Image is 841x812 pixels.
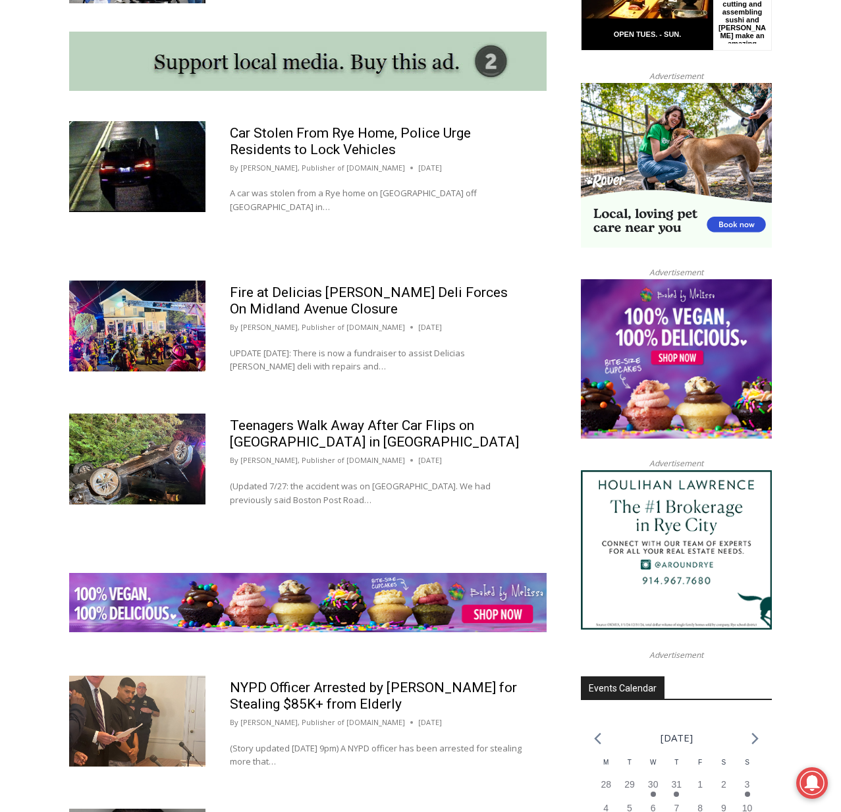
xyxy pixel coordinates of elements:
img: support local media, buy this ad [69,32,547,91]
button: 31 Has events [665,778,689,801]
em: Has events [651,792,656,797]
button: 1 [688,778,712,801]
a: NYPD Officer Arrested by [PERSON_NAME] for Stealing $85K+ from Elderly [230,680,517,712]
p: UPDATE [DATE]: There is now a fundraiser to assist Delicias [PERSON_NAME] deli with repairs and… [230,346,522,374]
span: By [230,321,238,333]
a: Car Stolen From Rye Home, Police Urge Residents to Lock Vehicles [230,125,471,157]
a: Open Tues. - Sun. [PHONE_NUMBER] [1,132,132,164]
p: A car was stolen from a Rye home on [GEOGRAPHIC_DATA] off [GEOGRAPHIC_DATA] in… [230,186,522,214]
span: T [628,759,632,766]
span: Advertisement [636,649,717,661]
span: W [650,759,656,766]
span: Advertisement [636,266,717,279]
span: T [674,759,678,766]
span: Advertisement [636,70,717,82]
time: [DATE] [418,321,442,333]
time: [DATE] [418,162,442,174]
a: Previous month [594,732,601,745]
span: Open Tues. - Sun. [PHONE_NUMBER] [4,136,129,186]
time: 31 [672,779,682,790]
span: By [230,162,238,174]
img: Baked by Melissa [69,573,547,632]
time: 3 [745,779,750,790]
a: Teenagers Walk Away After Car Flips on [GEOGRAPHIC_DATA] in [GEOGRAPHIC_DATA] [230,418,519,450]
span: Advertisement [636,457,717,470]
div: Apply Now <> summer and RHS senior internships available [333,1,622,128]
time: 30 [648,779,659,790]
span: M [603,759,609,766]
div: "the precise, almost orchestrated movements of cutting and assembling sushi and [PERSON_NAME] mak... [135,82,187,157]
span: By [230,717,238,728]
span: S [745,759,749,766]
span: S [721,759,726,766]
div: Tuesday [618,757,641,778]
a: Next month [751,732,759,745]
li: [DATE] [661,729,693,747]
span: F [698,759,702,766]
div: Monday [594,757,618,778]
button: 28 [594,778,618,801]
a: Fire at Delicias [PERSON_NAME] Deli Forces On Midland Avenue Closure [230,284,508,317]
img: (PHOTO: This BMW was stolen from a Rye home on Heritage Lane off Forest Avenue in the early hours... [69,121,205,212]
button: 3 Has events [736,778,759,801]
div: Friday [688,757,712,778]
a: [PERSON_NAME], Publisher of [DOMAIN_NAME] [240,163,405,173]
button: 2 [712,778,736,801]
div: Sunday [736,757,759,778]
img: (PHOTO: An 18 year old was driving this Audi sedan when the car flipped off the Boston Post Road ... [69,414,205,504]
span: By [230,454,238,466]
time: 1 [697,779,703,790]
button: 29 [618,778,641,801]
p: (Updated 7/27: the accident was on [GEOGRAPHIC_DATA]. We had previously said Boston Post Road… [230,479,522,507]
p: (Story updated [DATE] 9pm) A NYPD officer has been arrested for stealing more that… [230,742,522,769]
time: [DATE] [418,717,442,728]
em: Has events [674,792,679,797]
a: [PERSON_NAME], Publisher of [DOMAIN_NAME] [240,322,405,332]
img: Houlihan Lawrence The #1 Brokerage in Rye City [581,470,772,630]
button: 30 Has events [641,778,665,801]
a: Intern @ [DOMAIN_NAME] [317,128,638,164]
img: (PHOTO: NYPD officer Yeison Rodriguez-Acosta (standing at the right side of the table), 27, was a... [69,676,205,767]
img: Baked by Melissa [581,279,772,439]
span: Intern @ [DOMAIN_NAME] [344,131,610,161]
time: 29 [624,779,635,790]
h2: Events Calendar [581,676,665,699]
div: Thursday [665,757,689,778]
em: Has events [745,792,750,797]
a: [PERSON_NAME], Publisher of [DOMAIN_NAME] [240,455,405,465]
time: 28 [601,779,611,790]
time: 2 [721,779,726,790]
div: Saturday [712,757,736,778]
img: (PHOTO: A fire at Delicias Arellano deli on Midland Avenue on July 28, 2025 will cause the establ... [69,281,205,371]
a: [PERSON_NAME], Publisher of [DOMAIN_NAME] [240,717,405,727]
div: Wednesday [641,757,665,778]
time: [DATE] [418,454,442,466]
